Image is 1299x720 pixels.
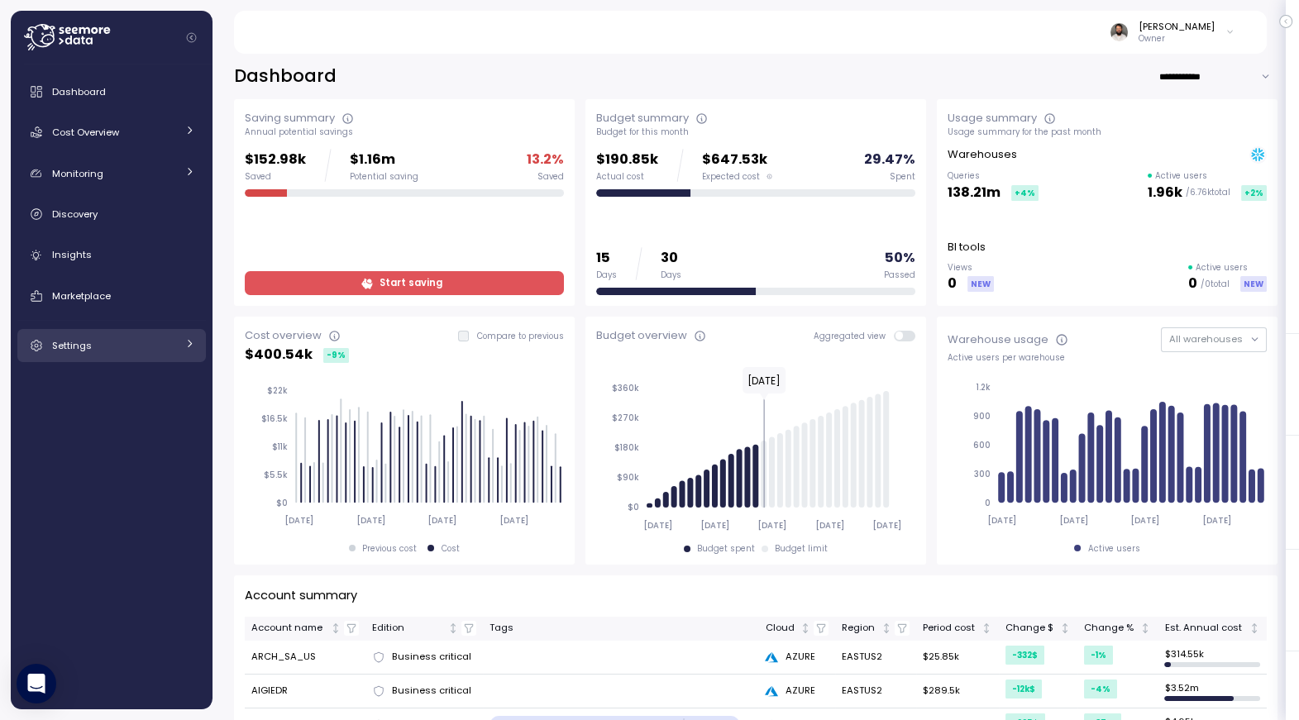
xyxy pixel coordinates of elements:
[612,383,639,393] tspan: $360k
[537,171,564,183] div: Saved
[1139,622,1151,634] div: Not sorted
[245,327,322,344] div: Cost overview
[1158,675,1267,708] td: $ 3.52m
[981,622,992,634] div: Not sorted
[948,262,994,274] p: Views
[948,352,1267,364] div: Active users per warehouse
[967,276,994,292] div: NEW
[52,289,111,303] span: Marketplace
[17,198,206,231] a: Discovery
[697,543,755,555] div: Budget spent
[52,126,119,139] span: Cost Overview
[884,269,915,281] div: Passed
[362,543,417,555] div: Previous cost
[596,171,658,183] div: Actual cost
[245,586,357,605] p: Account summary
[272,441,288,452] tspan: $11k
[596,149,658,171] p: $190.85k
[661,269,681,281] div: Days
[814,520,843,531] tspan: [DATE]
[17,664,56,703] div: Open Intercom Messenger
[372,621,446,636] div: Edition
[1240,276,1267,292] div: NEW
[234,64,337,88] h2: Dashboard
[1077,617,1158,641] th: Change %Not sorted
[1059,515,1088,526] tspan: [DATE]
[1161,327,1267,351] button: All warehouses
[350,171,418,183] div: Potential saving
[864,149,915,171] p: 29.47 %
[614,442,639,453] tspan: $180k
[916,617,999,641] th: Period costNot sorted
[264,470,288,480] tspan: $5.5k
[245,171,306,183] div: Saved
[1158,617,1267,641] th: Est. Annual costNot sorted
[392,684,471,699] span: Business critical
[881,622,892,634] div: Not sorted
[872,520,900,531] tspan: [DATE]
[52,339,92,352] span: Settings
[1131,515,1160,526] tspan: [DATE]
[1155,170,1207,182] p: Active users
[973,411,991,422] tspan: 900
[948,331,1048,348] div: Warehouse usage
[17,239,206,272] a: Insights
[245,271,564,295] a: Start saving
[499,515,528,526] tspan: [DATE]
[245,641,365,675] td: ARCH_SA_US
[643,520,672,531] tspan: [DATE]
[948,146,1017,163] p: Warehouses
[835,617,916,641] th: RegionNot sorted
[52,248,92,261] span: Insights
[380,272,442,294] span: Start saving
[661,247,681,269] p: 30
[1196,262,1248,274] p: Active users
[923,621,978,636] div: Period cost
[885,247,915,269] p: 50 %
[596,269,617,281] div: Days
[948,273,957,295] p: 0
[775,543,828,555] div: Budget limit
[987,515,1016,526] tspan: [DATE]
[17,75,206,108] a: Dashboard
[628,502,639,513] tspan: $0
[814,331,894,341] span: Aggregated view
[842,621,878,636] div: Region
[890,171,915,183] div: Spent
[1202,515,1231,526] tspan: [DATE]
[245,344,313,366] p: $ 400.54k
[700,520,729,531] tspan: [DATE]
[612,412,639,423] tspan: $270k
[181,31,202,44] button: Collapse navigation
[973,440,991,451] tspan: 600
[765,621,797,636] div: Cloud
[251,621,327,636] div: Account name
[1059,622,1071,634] div: Not sorted
[757,520,786,531] tspan: [DATE]
[245,149,306,171] p: $152.98k
[985,498,991,508] tspan: 0
[52,85,106,98] span: Dashboard
[323,348,349,363] div: -9 %
[948,170,1039,182] p: Queries
[356,515,385,526] tspan: [DATE]
[596,126,915,138] div: Budget for this month
[490,621,752,636] div: Tags
[765,650,828,665] div: AZURE
[948,239,986,255] p: BI tools
[17,329,206,362] a: Settings
[477,331,564,342] p: Compare to previous
[1186,187,1230,198] p: / 6.76k total
[948,110,1037,126] div: Usage summary
[596,110,689,126] div: Budget summary
[17,157,206,190] a: Monitoring
[596,327,687,344] div: Budget overview
[999,617,1077,641] th: Change $Not sorted
[527,149,564,171] p: 13.2 %
[1084,679,1117,699] div: -4 %
[276,498,288,508] tspan: $0
[1005,646,1044,665] div: -332 $
[1084,646,1113,665] div: -1 %
[974,469,991,479] tspan: 300
[245,126,564,138] div: Annual potential savings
